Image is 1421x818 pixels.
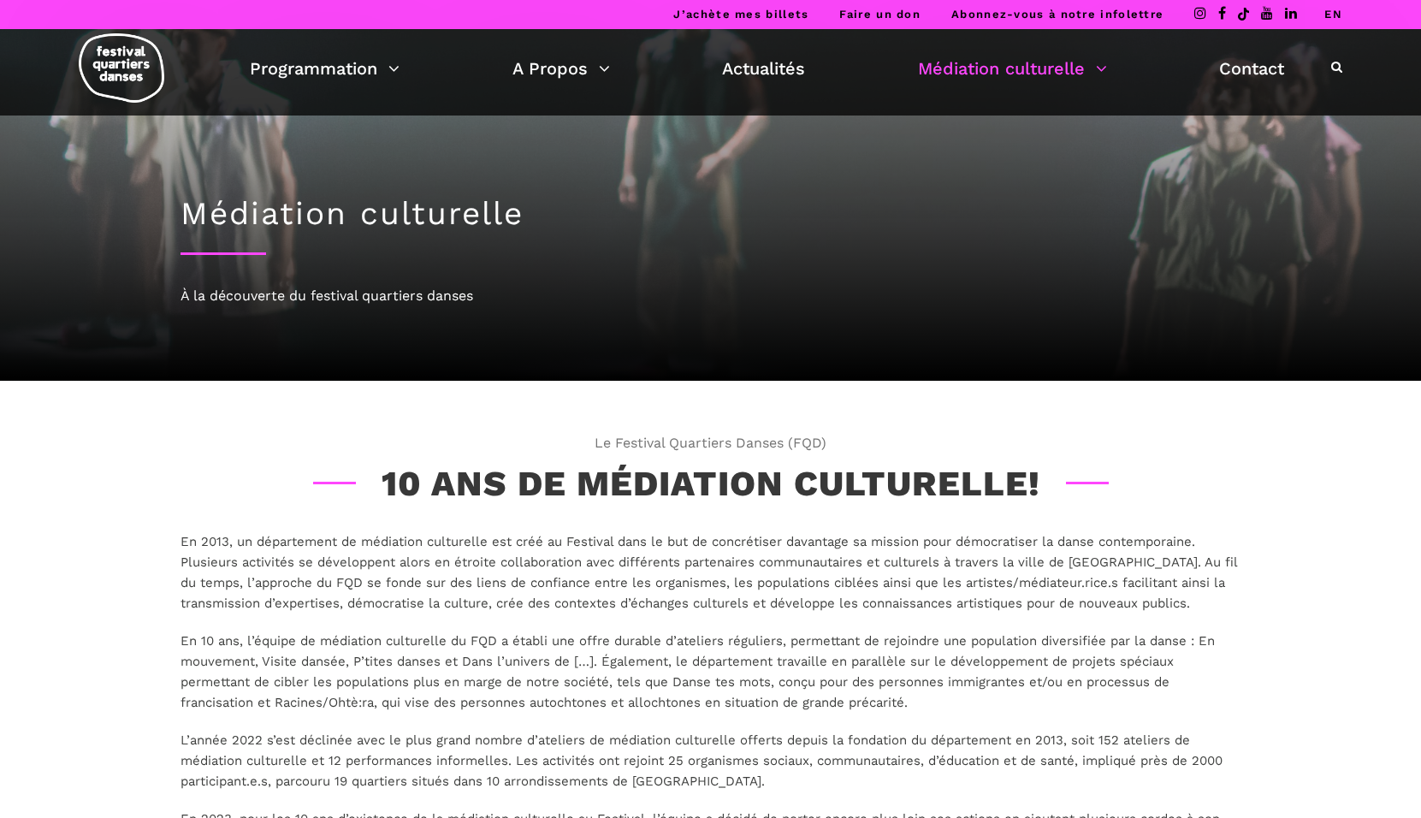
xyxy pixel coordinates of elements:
[918,54,1107,83] a: Médiation culturelle
[181,195,1241,233] h1: Médiation culturelle
[181,285,1241,307] div: À la découverte du festival quartiers danses
[1324,8,1342,21] a: EN
[722,54,805,83] a: Actualités
[79,33,164,103] img: logo-fqd-med
[313,463,1109,506] h3: 10 ans de médiation culturelle!
[181,631,1241,713] p: En 10 ans, l’équipe de médiation culturelle du FQD a établi une offre durable d’ateliers régulier...
[512,54,610,83] a: A Propos
[839,8,921,21] a: Faire un don
[250,54,400,83] a: Programmation
[181,531,1241,613] p: En 2013, un département de médiation culturelle est créé au Festival dans le but de concrétiser d...
[181,432,1241,454] span: Le Festival Quartiers Danses (FQD)
[181,730,1241,791] p: L’année 2022 s’est déclinée avec le plus grand nombre d’ateliers de médiation culturelle offerts ...
[951,8,1163,21] a: Abonnez-vous à notre infolettre
[1219,54,1284,83] a: Contact
[673,8,808,21] a: J’achète mes billets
